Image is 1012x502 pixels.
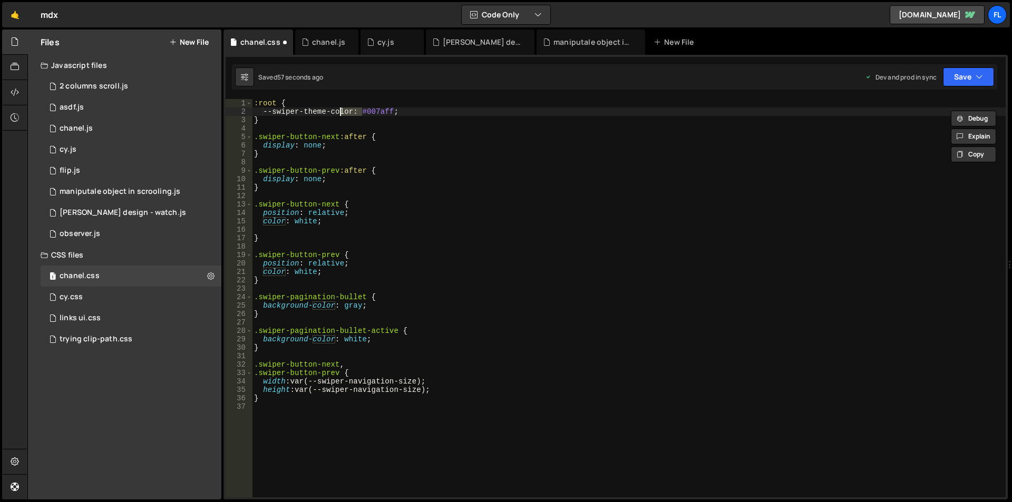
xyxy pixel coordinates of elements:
[60,124,93,133] div: chanel.js
[226,259,252,268] div: 20
[226,301,252,310] div: 25
[41,76,221,97] div: 14087/36530.js
[890,5,985,24] a: [DOMAIN_NAME]
[226,284,252,293] div: 23
[28,55,221,76] div: Javascript files
[951,129,996,144] button: Explain
[377,37,394,47] div: cy.js
[654,37,698,47] div: New File
[41,36,60,48] h2: Files
[41,160,221,181] div: 14087/37273.js
[226,158,252,166] div: 8
[226,99,252,107] div: 1
[60,229,100,239] div: observer.js
[226,150,252,158] div: 7
[41,265,221,287] div: 14087/45251.css
[226,377,252,386] div: 34
[226,251,252,259] div: 19
[60,187,180,196] div: maniputale object in scrooling.js
[226,386,252,394] div: 35
[226,217,252,225] div: 15
[553,37,632,47] div: maniputale object in scrooling.js
[60,145,76,154] div: cy.js
[226,369,252,377] div: 33
[226,183,252,192] div: 11
[226,318,252,327] div: 27
[226,360,252,369] div: 32
[226,166,252,175] div: 9
[226,192,252,200] div: 12
[226,133,252,141] div: 5
[169,38,209,46] button: New File
[60,313,101,323] div: links ui.css
[28,244,221,265] div: CSS files
[226,343,252,352] div: 30
[226,124,252,133] div: 4
[41,97,221,118] div: 14087/43937.js
[951,146,996,162] button: Copy
[60,334,132,344] div: trying clip-path.css
[41,139,221,160] div: 14087/44148.js
[2,2,28,27] a: 🤙
[226,141,252,150] div: 6
[226,175,252,183] div: 10
[41,118,221,139] div: 14087/45247.js
[943,67,994,86] button: Save
[60,292,83,302] div: cy.css
[226,402,252,411] div: 37
[60,166,80,175] div: flip.js
[226,293,252,301] div: 24
[462,5,550,24] button: Code Only
[226,335,252,343] div: 29
[226,276,252,284] div: 22
[41,8,58,21] div: mdx
[988,5,1007,24] a: fl
[60,82,128,91] div: 2 columns scroll.js
[226,107,252,116] div: 2
[443,37,522,47] div: [PERSON_NAME] design - watch.js
[60,103,84,112] div: asdf.js
[226,116,252,124] div: 3
[226,352,252,360] div: 31
[226,234,252,242] div: 17
[41,329,221,350] div: 14087/36400.css
[41,223,221,244] div: 14087/36990.js
[226,310,252,318] div: 26
[226,209,252,217] div: 14
[240,37,280,47] div: chanel.css
[41,181,221,202] div: 14087/36120.js
[312,37,345,47] div: chanel.js
[226,225,252,234] div: 16
[41,308,221,329] div: 14087/37841.css
[226,242,252,251] div: 18
[226,394,252,402] div: 36
[60,271,100,281] div: chanel.css
[226,327,252,335] div: 28
[226,268,252,276] div: 21
[226,200,252,209] div: 13
[50,273,56,281] span: 1
[41,287,221,308] div: 14087/44196.css
[60,208,186,218] div: [PERSON_NAME] design - watch.js
[41,202,221,223] div: 14087/35941.js
[258,73,323,82] div: Saved
[951,111,996,126] button: Debug
[277,73,323,82] div: 57 seconds ago
[865,73,937,82] div: Dev and prod in sync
